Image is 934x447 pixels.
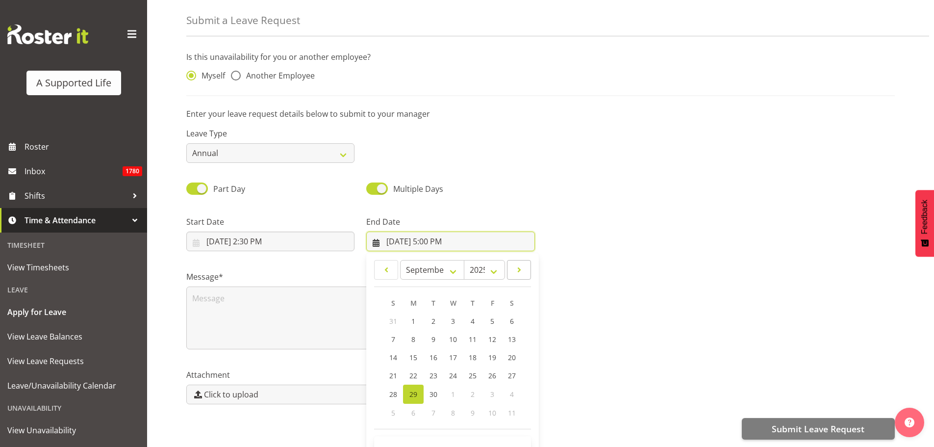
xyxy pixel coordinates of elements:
[2,398,145,418] div: Unavailability
[2,373,145,398] a: Leave/Unavailability Calendar
[502,312,522,330] a: 6
[488,408,496,418] span: 10
[424,330,443,348] a: 9
[186,232,354,251] input: Click to select...
[186,51,895,63] p: Is this unavailability for you or another employee?
[471,298,475,308] span: T
[424,385,443,404] a: 30
[186,216,354,228] label: Start Date
[915,190,934,257] button: Feedback - Show survey
[471,316,475,326] span: 4
[389,371,397,380] span: 21
[463,312,482,330] a: 4
[482,330,502,348] a: 12
[508,408,516,418] span: 11
[449,335,457,344] span: 10
[403,385,424,404] a: 29
[742,418,895,440] button: Submit Leave Request
[403,312,424,330] a: 1
[186,369,535,381] label: Attachment
[393,184,443,194] span: Multiple Days
[213,184,245,194] span: Part Day
[366,232,534,251] input: Click to select...
[2,324,145,349] a: View Leave Balances
[443,312,463,330] a: 3
[2,349,145,373] a: View Leave Requests
[186,15,300,26] h4: Submit a Leave Request
[424,348,443,367] a: 16
[451,408,455,418] span: 8
[451,316,455,326] span: 3
[463,367,482,385] a: 25
[482,312,502,330] a: 5
[196,71,225,80] span: Myself
[463,348,482,367] a: 18
[7,260,140,275] span: View Timesheets
[469,353,477,362] span: 18
[389,353,397,362] span: 14
[510,316,514,326] span: 6
[2,255,145,280] a: View Timesheets
[391,335,395,344] span: 7
[443,330,463,348] a: 10
[451,390,455,399] span: 1
[450,298,456,308] span: W
[36,76,111,90] div: A Supported Life
[7,25,88,44] img: Rosterit website logo
[411,335,415,344] span: 8
[508,371,516,380] span: 27
[186,271,535,283] label: Message*
[502,367,522,385] a: 27
[920,200,929,234] span: Feedback
[510,390,514,399] span: 4
[7,354,140,368] span: View Leave Requests
[410,298,417,308] span: M
[490,390,494,399] span: 3
[389,316,397,326] span: 31
[772,422,864,435] span: Submit Leave Request
[186,108,895,120] p: Enter your leave request details below to submit to your manager
[7,378,140,393] span: Leave/Unavailability Calendar
[449,371,457,380] span: 24
[383,385,403,404] a: 28
[391,408,395,418] span: 5
[25,213,127,228] span: Time & Attendance
[409,371,417,380] span: 22
[411,408,415,418] span: 6
[411,316,415,326] span: 1
[508,353,516,362] span: 20
[186,128,354,139] label: Leave Type
[429,353,437,362] span: 16
[482,348,502,367] a: 19
[463,330,482,348] a: 11
[491,298,494,308] span: F
[2,280,145,300] div: Leave
[383,348,403,367] a: 14
[488,371,496,380] span: 26
[471,408,475,418] span: 9
[431,298,435,308] span: T
[7,423,140,438] span: View Unavailability
[431,408,435,418] span: 7
[510,298,514,308] span: S
[488,353,496,362] span: 19
[429,371,437,380] span: 23
[443,367,463,385] a: 24
[469,371,477,380] span: 25
[424,367,443,385] a: 23
[2,418,145,443] a: View Unavailability
[469,335,477,344] span: 11
[383,367,403,385] a: 21
[488,335,496,344] span: 12
[502,348,522,367] a: 20
[482,367,502,385] a: 26
[490,316,494,326] span: 5
[25,164,123,179] span: Inbox
[389,390,397,399] span: 28
[2,235,145,255] div: Timesheet
[366,216,534,228] label: End Date
[443,348,463,367] a: 17
[471,390,475,399] span: 2
[204,389,258,400] span: Click to upload
[409,390,417,399] span: 29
